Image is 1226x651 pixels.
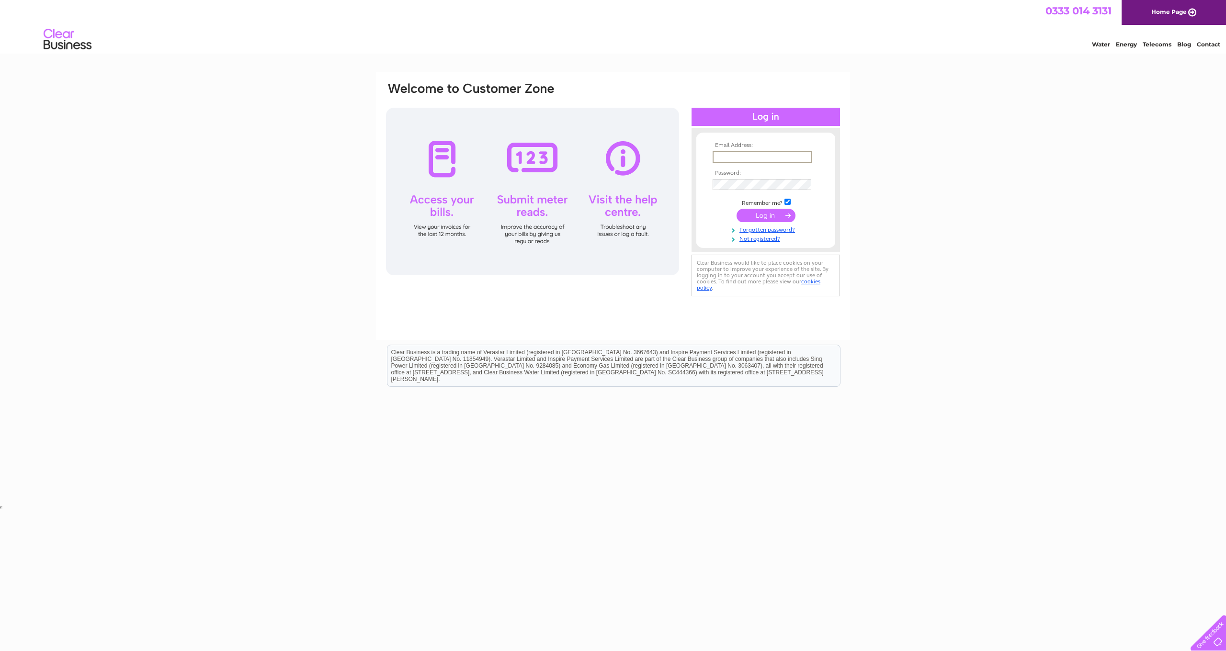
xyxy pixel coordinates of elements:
td: Remember me? [710,197,821,207]
div: Clear Business would like to place cookies on your computer to improve your experience of the sit... [692,255,840,296]
a: Telecoms [1143,41,1171,48]
input: Submit [737,209,795,222]
a: Not registered? [713,234,821,243]
a: 0333 014 3131 [1045,5,1112,17]
a: Blog [1177,41,1191,48]
div: Clear Business is a trading name of Verastar Limited (registered in [GEOGRAPHIC_DATA] No. 3667643... [387,5,840,46]
th: Password: [710,170,821,177]
a: Forgotten password? [713,224,821,234]
th: Email Address: [710,142,821,149]
a: Energy [1116,41,1137,48]
a: Contact [1197,41,1220,48]
a: cookies policy [697,278,820,291]
a: Water [1092,41,1110,48]
img: logo.png [43,25,92,54]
